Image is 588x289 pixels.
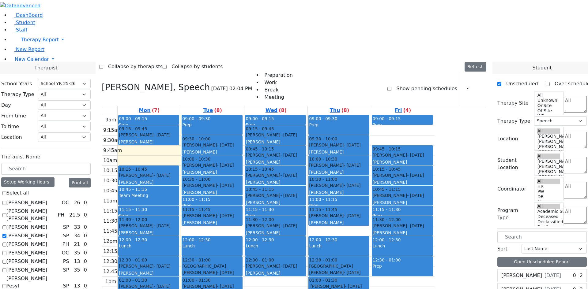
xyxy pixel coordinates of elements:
[372,199,432,206] div: [PERSON_NAME]
[119,237,147,242] span: 12:00 - 12:30
[372,192,432,198] div: [PERSON_NAME]
[246,257,274,263] span: 12:30 - 01:00
[497,245,507,253] label: Sort
[61,266,72,274] div: SP
[69,178,91,187] button: Print all
[572,272,577,279] div: 0
[537,194,560,199] option: DB
[264,106,288,115] a: October 1, 2025
[341,107,349,114] label: (8)
[246,199,305,206] div: [PERSON_NAME]
[372,179,432,185] div: [PERSON_NAME]
[10,12,43,18] a: DashBoard
[102,228,126,235] div: 11:45am
[102,217,126,225] div: 11:30am
[61,258,72,265] div: PS
[537,93,560,98] option: All
[73,232,81,239] div: 34
[345,284,362,289] span: - [DATE]
[537,184,560,189] option: HR
[497,157,530,171] label: Student Location
[119,126,147,132] span: 09:15 - 09:45
[119,166,147,172] span: 10:15 - 10:45
[68,211,81,219] div: 21.5
[10,53,588,65] a: New Calendar
[102,167,126,174] div: 10:15am
[537,108,560,113] option: OffSite
[465,62,486,72] button: Refresh
[537,224,560,230] option: Declines
[6,249,47,257] label: [PERSON_NAME]
[182,220,242,226] div: [PERSON_NAME]
[246,172,305,178] div: [PERSON_NAME]
[477,83,480,94] div: Setup
[73,258,81,265] div: 13
[102,207,126,215] div: 11:15am
[537,134,560,139] option: [PERSON_NAME] 5
[246,263,305,269] div: [PERSON_NAME]
[246,270,305,276] div: [PERSON_NAME]
[119,223,179,229] div: [PERSON_NAME]
[246,122,305,128] div: Prep
[501,272,542,279] label: [PERSON_NAME]
[246,126,274,132] span: 09:15 - 09:45
[182,149,242,155] div: [PERSON_NAME]
[262,86,292,94] li: Break
[407,223,424,228] span: - [DATE]
[309,149,369,155] div: [PERSON_NAME]
[246,132,305,138] div: [PERSON_NAME]
[280,193,297,198] span: - [DATE]
[537,159,560,164] option: [PERSON_NAME] 5
[1,123,19,130] label: To time
[217,270,234,275] span: - [DATE]
[280,173,297,178] span: - [DATE]
[497,231,587,243] input: Search
[246,230,305,236] div: [PERSON_NAME]
[280,264,297,269] span: - [DATE]
[372,186,401,192] span: 10:45 - 11:15
[537,214,560,219] option: Deceased
[372,159,432,165] div: [PERSON_NAME]
[1,80,32,87] label: School Years
[119,230,179,236] div: [PERSON_NAME]
[1,177,55,187] div: Setup Working Hours
[202,106,223,115] a: September 30, 2025
[119,213,179,219] div: Prep
[372,237,401,242] span: 12:00 - 12:30
[182,243,242,249] div: Lunch
[372,230,432,236] div: [PERSON_NAME]
[73,224,81,231] div: 33
[102,197,119,205] div: 11am
[344,213,360,218] span: - [DATE]
[59,199,72,206] div: OC
[279,107,287,114] label: (8)
[309,122,369,128] div: Prep
[102,258,126,265] div: 12:30pm
[55,211,67,219] div: PH
[102,177,126,184] div: 10:30am
[119,257,147,263] span: 12:30 - 01:00
[217,183,234,188] span: - [DATE]
[372,152,432,158] div: [PERSON_NAME]
[73,199,81,206] div: 26
[102,238,119,245] div: 12pm
[579,272,584,279] div: 2
[1,102,11,109] label: Day
[182,176,210,182] span: 10:30 - 11:00
[182,189,242,195] div: [PERSON_NAME]
[1,163,91,175] input: Search
[309,142,369,148] div: [PERSON_NAME]
[537,113,560,119] option: WP
[1,91,34,98] label: Therapy Type
[394,106,412,115] a: October 3, 2025
[537,204,560,209] option: All
[372,146,401,152] span: 09:45 - 10:15
[372,243,432,249] div: Lunch
[119,187,147,192] span: 10:45 - 11:15
[537,128,560,134] option: All
[537,164,560,169] option: [PERSON_NAME] 4
[182,116,210,121] span: 09:00 - 09:30
[6,199,47,206] label: [PERSON_NAME]
[537,219,560,224] option: Declassified
[344,143,360,147] span: - [DATE]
